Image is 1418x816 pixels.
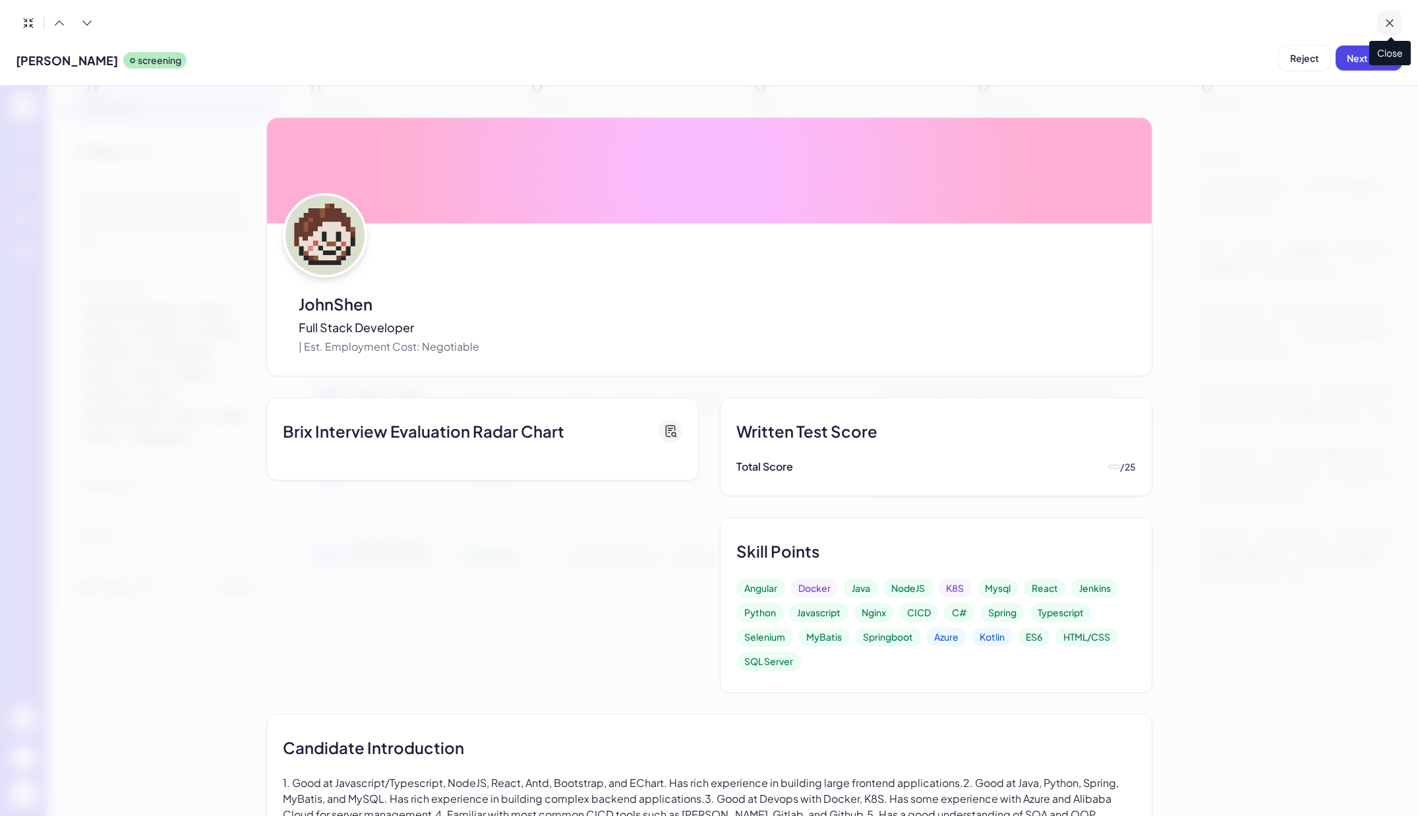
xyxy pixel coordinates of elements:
p: Spring [988,606,1017,620]
span: Reject [1290,52,1319,64]
p: SQL Server [744,655,793,668]
button: Reject [1279,45,1330,71]
p: Python [744,606,776,620]
p: Mysql [985,581,1011,595]
p: Javascript [797,606,841,620]
p: NodeJS [891,581,925,595]
p: / 25 [1120,460,1136,474]
p: Angular [744,581,777,595]
p: Typescript [1038,606,1084,620]
p: MyBatis [806,630,842,644]
p: CICD [907,606,931,620]
span: Next Step [1347,52,1391,64]
p: screening [138,53,181,67]
img: 10.png [285,196,365,275]
p: Brix Interview Evaluation Radar Chart [283,419,564,443]
p: Java [852,581,870,595]
p: Selenium [744,630,785,644]
p: C# [952,606,967,620]
button: Next Step [1336,45,1402,71]
p: ES6 [1026,630,1042,644]
p: Candidate Introduction [283,736,464,759]
p: Full Stack Developer [299,318,479,336]
p: HTML/CSS [1063,630,1110,644]
p: Springboot [863,630,913,644]
p: | Est. Employment Cost: Negotiable [299,339,479,355]
p: Nginx [862,606,886,620]
span: Close [1369,41,1411,65]
p: Kotlin [980,630,1005,644]
p: React [1032,581,1058,595]
p: Azure [934,630,959,644]
p: Skill Points [736,539,819,563]
p: Docker [798,581,831,595]
p: K8S [946,581,964,595]
p: JohnShen [299,292,479,316]
p: Written Test Score [736,419,877,443]
span: [PERSON_NAME] [16,51,118,69]
p: Total Score [736,459,793,475]
p: Jenkins [1079,581,1111,595]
